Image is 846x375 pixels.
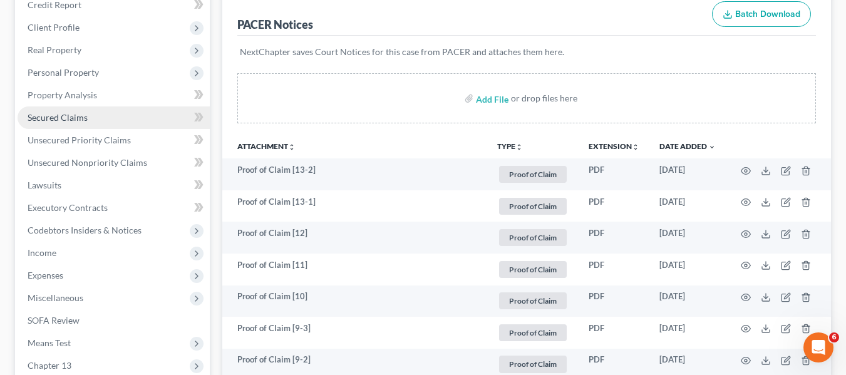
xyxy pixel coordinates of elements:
td: Proof of Claim [10] [222,285,487,317]
a: Proof of Claim [497,164,569,185]
i: unfold_more [632,143,639,151]
i: expand_more [708,143,716,151]
td: Proof of Claim [11] [222,254,487,285]
a: Executory Contracts [18,197,210,219]
a: SOFA Review [18,309,210,332]
span: Secured Claims [28,112,88,123]
td: [DATE] [649,158,726,190]
span: Proof of Claim [499,166,567,183]
i: unfold_more [288,143,296,151]
td: Proof of Claim [13-2] [222,158,487,190]
td: [DATE] [649,254,726,285]
a: Extensionunfold_more [589,141,639,151]
span: SOFA Review [28,315,80,326]
span: Lawsuits [28,180,61,190]
td: [DATE] [649,190,726,222]
button: Batch Download [712,1,811,28]
span: Proof of Claim [499,356,567,372]
span: Income [28,247,56,258]
div: or drop files here [511,92,577,105]
span: Personal Property [28,67,99,78]
a: Property Analysis [18,84,210,106]
td: PDF [579,254,649,285]
span: Real Property [28,44,81,55]
a: Proof of Claim [497,322,569,343]
span: Executory Contracts [28,202,108,213]
td: [DATE] [649,285,726,317]
a: Date Added expand_more [659,141,716,151]
td: Proof of Claim [9-3] [222,317,487,349]
span: Means Test [28,337,71,348]
span: Proof of Claim [499,324,567,341]
td: PDF [579,158,649,190]
i: unfold_more [515,143,523,151]
span: Proof of Claim [499,229,567,246]
a: Attachmentunfold_more [237,141,296,151]
td: Proof of Claim [12] [222,222,487,254]
span: Expenses [28,270,63,280]
div: PACER Notices [237,17,313,32]
span: Unsecured Priority Claims [28,135,131,145]
td: [DATE] [649,222,726,254]
td: Proof of Claim [13-1] [222,190,487,222]
a: Secured Claims [18,106,210,129]
p: NextChapter saves Court Notices for this case from PACER and attaches them here. [240,46,813,58]
td: PDF [579,285,649,317]
span: Proof of Claim [499,198,567,215]
td: [DATE] [649,317,726,349]
span: 6 [829,332,839,342]
span: Miscellaneous [28,292,83,303]
span: Proof of Claim [499,292,567,309]
a: Lawsuits [18,174,210,197]
span: Chapter 13 [28,360,71,371]
span: Proof of Claim [499,261,567,278]
a: Proof of Claim [497,354,569,374]
td: PDF [579,222,649,254]
span: Unsecured Nonpriority Claims [28,157,147,168]
button: TYPEunfold_more [497,143,523,151]
span: Client Profile [28,22,80,33]
td: PDF [579,190,649,222]
a: Proof of Claim [497,227,569,248]
span: Batch Download [735,9,800,19]
a: Unsecured Nonpriority Claims [18,152,210,174]
iframe: Intercom live chat [803,332,833,362]
td: PDF [579,317,649,349]
a: Unsecured Priority Claims [18,129,210,152]
a: Proof of Claim [497,196,569,217]
span: Codebtors Insiders & Notices [28,225,142,235]
a: Proof of Claim [497,259,569,280]
span: Property Analysis [28,90,97,100]
a: Proof of Claim [497,290,569,311]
